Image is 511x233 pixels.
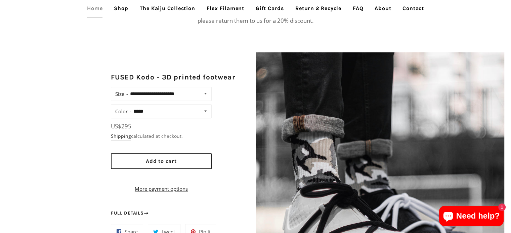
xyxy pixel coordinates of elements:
[111,210,150,217] a: Full details
[115,89,128,99] label: Size
[115,107,131,116] label: Color
[111,185,212,193] a: More payment options
[437,206,506,228] inbox-online-store-chat: Shopify online store chat
[111,122,131,130] span: US$295
[111,153,212,169] button: Add to cart
[111,132,212,140] div: calculated at checkout.
[111,133,131,140] a: Shipping
[146,158,177,164] span: Add to cart
[111,72,236,82] h2: FUSED Kodo - 3D printed footwear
